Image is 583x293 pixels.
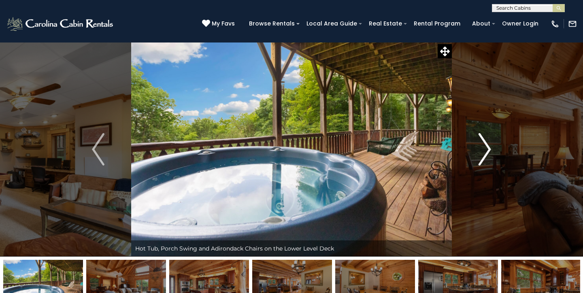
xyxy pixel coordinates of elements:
[568,19,577,28] img: mail-regular-white.png
[6,16,115,32] img: White-1-2.png
[131,240,452,257] div: Hot Tub, Porch Swing and Adirondack Chairs on the Lower Level Deck
[410,17,464,30] a: Rental Program
[202,19,237,28] a: My Favs
[302,17,361,30] a: Local Area Guide
[468,17,494,30] a: About
[212,19,235,28] span: My Favs
[452,42,518,257] button: Next
[498,17,543,30] a: Owner Login
[479,133,491,166] img: arrow
[92,133,104,166] img: arrow
[551,19,560,28] img: phone-regular-white.png
[245,17,299,30] a: Browse Rentals
[365,17,406,30] a: Real Estate
[65,42,131,257] button: Previous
